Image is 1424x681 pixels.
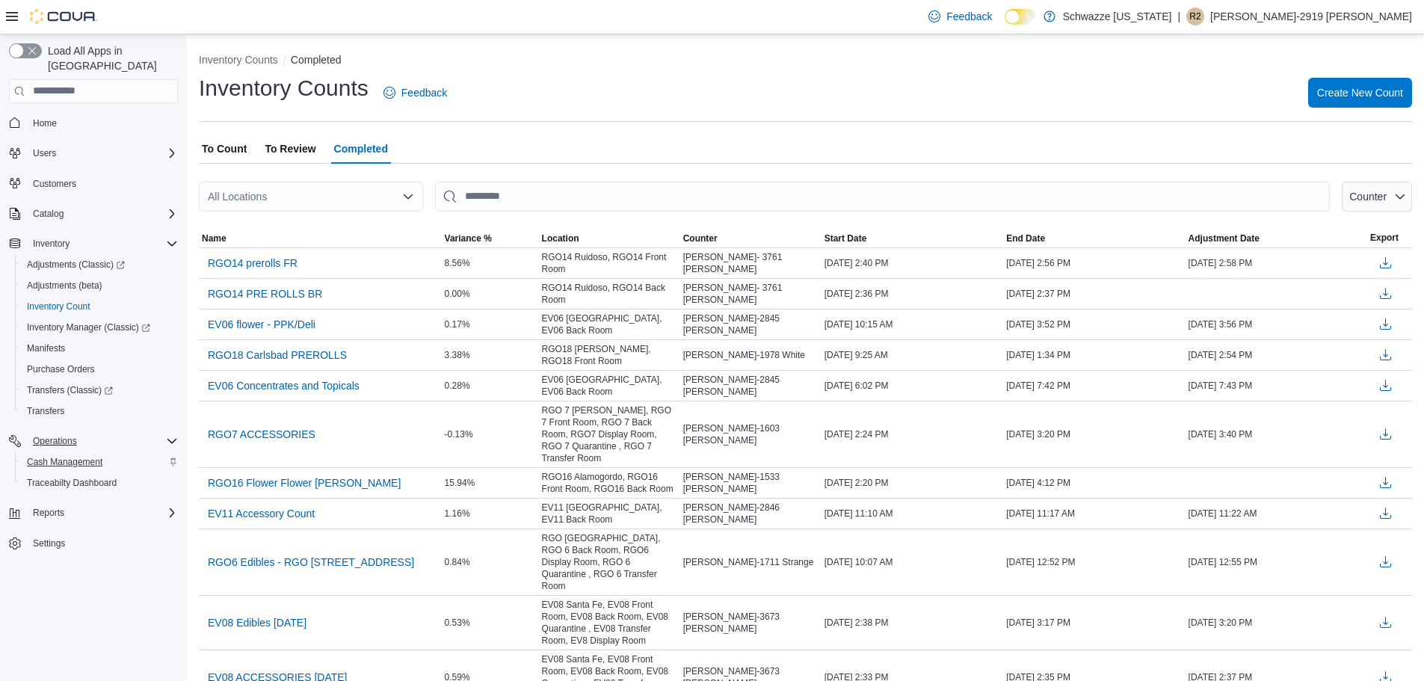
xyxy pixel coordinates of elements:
span: Customers [27,174,178,193]
span: Customers [33,178,76,190]
a: Settings [27,534,71,552]
p: Schwazze [US_STATE] [1063,7,1172,25]
span: [PERSON_NAME]-1533 [PERSON_NAME] [683,471,819,495]
span: Inventory [33,238,70,250]
div: [DATE] 10:15 AM [822,315,1003,333]
div: [DATE] 3:17 PM [1003,614,1185,632]
button: Users [3,143,184,164]
div: 0.53% [442,614,539,632]
img: Cova [30,9,97,24]
span: Manifests [21,339,178,357]
button: Adjustments (beta) [15,275,184,296]
span: Feedback [946,9,992,24]
button: Inventory Count [15,296,184,317]
span: Catalog [27,205,178,223]
span: Adjustments (Classic) [21,256,178,274]
span: Name [202,232,226,244]
button: Start Date [822,229,1003,247]
span: RGO18 Carlsbad PREROLLS [208,348,347,363]
a: Traceabilty Dashboard [21,474,123,492]
div: 0.84% [442,553,539,571]
span: RGO16 Flower Flower [PERSON_NAME] [208,475,401,490]
div: [DATE] 3:52 PM [1003,315,1185,333]
a: Manifests [21,339,71,357]
div: [DATE] 2:38 PM [822,614,1003,632]
button: RGO16 Flower Flower [PERSON_NAME] [202,472,407,494]
h1: Inventory Counts [199,73,369,103]
span: Variance % [445,232,492,244]
div: [DATE] 12:55 PM [1186,553,1367,571]
span: Start Date [824,232,867,244]
div: EV11 [GEOGRAPHIC_DATA], EV11 Back Room [539,499,680,529]
div: RGO14 Ruidoso, RGO14 Back Room [539,279,680,309]
button: Cash Management [15,452,184,472]
span: Transfers [27,405,64,417]
a: Inventory Manager (Classic) [21,318,156,336]
div: [DATE] 3:40 PM [1186,425,1367,443]
button: Manifests [15,338,184,359]
a: Adjustments (Classic) [15,254,184,275]
span: Transfers (Classic) [27,384,113,396]
button: EV06 flower - PPK/Deli [202,313,321,336]
div: RGO18 [PERSON_NAME], RGO18 Front Room [539,340,680,370]
span: RGO14 prerolls FR [208,256,298,271]
button: Counter [680,229,822,247]
span: EV06 Concentrates and Topicals [208,378,360,393]
button: Reports [3,502,184,523]
div: [DATE] 3:20 PM [1186,614,1367,632]
span: RGO7 ACCESSORIES [208,427,315,442]
div: 0.28% [442,377,539,395]
button: Create New Count [1308,78,1412,108]
span: Counter [683,232,718,244]
button: Traceabilty Dashboard [15,472,184,493]
div: 3.38% [442,346,539,364]
button: EV08 Edibles [DATE] [202,611,312,634]
input: Dark Mode [1005,9,1036,25]
span: RGO14 PRE ROLLS BR [208,286,322,301]
span: Inventory [27,235,178,253]
span: Catalog [33,208,64,220]
span: [PERSON_NAME]-2845 [PERSON_NAME] [683,312,819,336]
div: RGO16 Alamogordo, RGO16 Front Room, RGO16 Back Room [539,468,680,498]
span: [PERSON_NAME]- 3761 [PERSON_NAME] [683,282,819,306]
span: R2 [1189,7,1200,25]
div: [DATE] 11:17 AM [1003,505,1185,523]
div: 1.16% [442,505,539,523]
span: Users [27,144,178,162]
button: Inventory [27,235,75,253]
span: RGO6 Edibles - RGO [STREET_ADDRESS] [208,555,414,570]
button: Open list of options [402,191,414,203]
div: [DATE] 6:02 PM [822,377,1003,395]
span: Reports [27,504,178,522]
button: Catalog [3,203,184,224]
div: [DATE] 7:42 PM [1003,377,1185,395]
span: Purchase Orders [21,360,178,378]
div: [DATE] 1:34 PM [1003,346,1185,364]
span: [PERSON_NAME]-3673 [PERSON_NAME] [683,611,819,635]
button: Completed [291,54,342,66]
div: [DATE] 2:20 PM [822,474,1003,492]
div: 0.17% [442,315,539,333]
div: [DATE] 2:58 PM [1186,254,1367,272]
div: 15.94% [442,474,539,492]
span: Transfers (Classic) [21,381,178,399]
span: Users [33,147,56,159]
button: Location [539,229,680,247]
div: [DATE] 11:10 AM [822,505,1003,523]
button: Variance % [442,229,539,247]
span: [PERSON_NAME]-1603 [PERSON_NAME] [683,422,819,446]
div: [DATE] 12:52 PM [1003,553,1185,571]
span: Create New Count [1317,85,1403,100]
button: Inventory [3,233,184,254]
div: EV06 [GEOGRAPHIC_DATA], EV06 Back Room [539,371,680,401]
span: To Count [202,134,247,164]
div: [DATE] 2:24 PM [822,425,1003,443]
span: Traceabilty Dashboard [21,474,178,492]
button: Home [3,112,184,134]
span: [PERSON_NAME]-2846 [PERSON_NAME] [683,502,819,526]
nav: An example of EuiBreadcrumbs [199,52,1412,70]
span: EV08 Edibles [DATE] [208,615,306,630]
a: Feedback [377,78,453,108]
button: End Date [1003,229,1185,247]
div: [DATE] 2:56 PM [1003,254,1185,272]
